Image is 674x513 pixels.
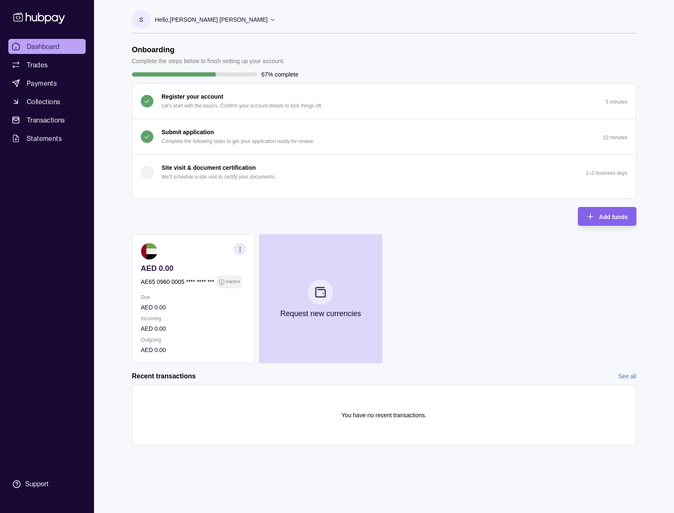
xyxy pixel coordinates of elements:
[139,15,143,24] p: S
[27,115,65,125] span: Transactions
[162,172,276,181] p: We'll schedule a site visit to certify your documents.
[141,264,246,273] p: AED 0.00
[132,119,636,154] button: Submit application Complete the following tasks to get your application ready for review.10 minutes
[27,78,57,88] span: Payments
[280,309,361,318] p: Request new currencies
[132,155,636,190] button: Site visit & document certification We'll schedule a site visit to certify your documents.1–2 bus...
[132,190,636,198] div: Site visit & document certification We'll schedule a site visit to certify your documents.1–2 bus...
[162,163,256,172] p: Site visit & document certification
[8,112,86,128] a: Transactions
[141,293,246,302] p: Due
[8,94,86,109] a: Collections
[141,314,246,323] p: Incoming
[162,92,224,101] p: Register your account
[141,324,246,333] p: AED 0.00
[27,133,62,143] span: Statements
[162,137,314,146] p: Complete the following tasks to get your application ready for review.
[162,101,323,110] p: Let's start with the basics. Confirm your account details to kick things off.
[132,84,636,119] button: Register your account Let's start with the basics. Confirm your account details to kick things of...
[141,345,246,355] p: AED 0.00
[141,243,158,260] img: ae
[27,97,60,107] span: Collections
[586,170,627,176] p: 1–2 business days
[603,135,628,140] p: 10 minutes
[141,303,246,312] p: AED 0.00
[8,39,86,54] a: Dashboard
[618,372,636,381] a: See all
[8,57,86,72] a: Trades
[262,70,299,79] p: 67% complete
[162,128,214,137] p: Submit application
[578,207,636,226] button: Add funds
[132,56,285,66] p: Complete the steps below to finish setting up your account.
[132,372,196,381] h2: Recent transactions
[8,131,86,146] a: Statements
[25,480,48,489] div: Support
[27,41,60,51] span: Dashboard
[27,60,48,70] span: Trades
[259,234,382,363] button: Request new currencies
[599,214,628,220] span: Add funds
[8,475,86,493] a: Support
[225,277,239,286] p: Inactive
[141,335,246,345] p: Outgoing
[8,76,86,91] a: Payments
[605,99,627,105] p: 5 minutes
[341,411,426,420] p: You have no recent transactions.
[132,45,285,54] h1: Onboarding
[155,15,268,24] p: Hello, [PERSON_NAME] [PERSON_NAME]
